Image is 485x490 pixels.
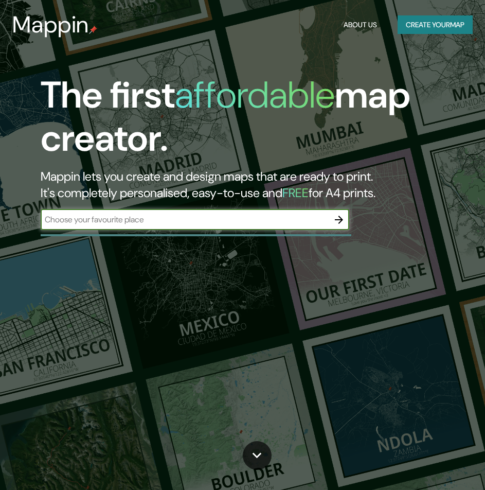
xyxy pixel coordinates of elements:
h1: affordable [175,71,335,119]
input: Choose your favourite place [41,214,329,225]
button: Create yourmap [398,15,473,34]
img: mappin-pin [89,26,97,34]
h3: Mappin [12,11,89,38]
h5: FREE [282,185,309,201]
button: About Us [339,15,381,34]
h1: The first map creator. [41,74,428,168]
h2: Mappin lets you create and design maps that are ready to print. It's completely personalised, eas... [41,168,428,201]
